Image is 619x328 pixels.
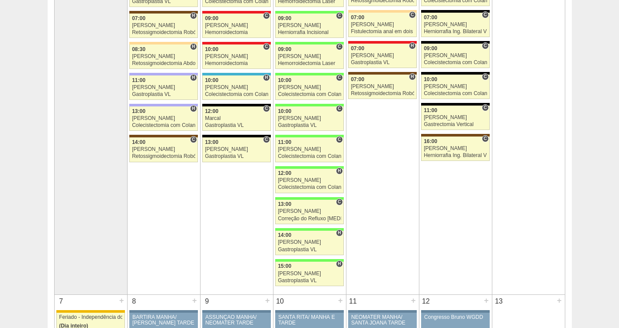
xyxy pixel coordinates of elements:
span: Consultório [482,135,488,142]
div: Gastroplastia VL [205,123,268,128]
div: Key: Blanc [421,72,489,75]
div: [PERSON_NAME] [205,54,268,59]
div: [PERSON_NAME] [278,178,341,183]
span: 10:00 [205,46,218,52]
div: Herniorrafia Incisional [278,30,341,35]
div: Hemorroidectomia Laser [278,61,341,66]
div: Key: Brasil [275,135,343,137]
div: + [264,295,271,306]
a: H 15:00 [PERSON_NAME] Gastroplastia VL [275,262,343,286]
div: Key: Assunção [348,41,416,44]
div: + [410,295,417,306]
span: 07:00 [351,45,364,51]
div: Key: Bartira [129,42,197,44]
a: C 13:00 [PERSON_NAME] Gastroplastia VL [202,137,270,162]
div: Key: Aviso [348,310,416,313]
div: Retossigmoidectomia Robótica [351,91,414,96]
div: Key: Brasil [275,259,343,262]
div: [PERSON_NAME] [205,23,268,28]
a: H 11:00 [PERSON_NAME] Gastroplastia VL [129,75,197,100]
a: C 12:00 Marcal Gastroplastia VL [202,106,270,131]
div: [PERSON_NAME] [205,85,268,90]
div: Key: Blanc [202,104,270,106]
a: C 09:00 [PERSON_NAME] Herniorrafia Incisional [275,14,343,38]
div: Key: Aviso [129,310,197,313]
span: 07:00 [132,15,145,21]
div: [PERSON_NAME] [278,208,341,214]
span: 11:00 [132,77,145,83]
a: C 10:00 [PERSON_NAME] Gastroplastia VL [275,106,343,131]
div: [PERSON_NAME] [424,22,487,27]
div: [PERSON_NAME] [424,115,487,120]
div: [PERSON_NAME] [278,116,341,121]
div: [PERSON_NAME] [278,239,341,245]
div: [PERSON_NAME] [278,85,341,90]
div: Key: Blanc [421,41,489,44]
span: 11:00 [278,139,291,145]
div: 11 [346,295,360,308]
div: Key: Aviso [421,310,489,313]
div: Gastroplastia VL [351,60,414,65]
div: Congresso Bruno WGDD [424,314,487,320]
div: [PERSON_NAME] [132,23,195,28]
div: Hemorroidectomia [205,61,268,66]
span: Consultório [409,11,415,18]
div: Key: Brasil [275,73,343,75]
div: Key: Santa Joana [129,135,197,137]
div: Key: Brasil [275,11,343,14]
span: 07:00 [424,14,437,20]
span: Consultório [336,74,342,81]
div: Key: Brasil [275,197,343,200]
a: H 12:00 [PERSON_NAME] Colecistectomia com Colangiografia VL [275,169,343,193]
div: [PERSON_NAME] [351,84,414,89]
div: [PERSON_NAME] [351,22,414,27]
div: Colecistectomia com Colangiografia VL [278,154,341,159]
div: 9 [201,295,214,308]
a: C 10:00 [PERSON_NAME] Colecistectomia com Colangiografia VL [275,75,343,100]
div: [PERSON_NAME] [424,146,487,151]
span: 13:00 [278,201,291,207]
span: 09:00 [278,46,291,52]
span: Hospital [409,73,415,80]
span: Consultório [336,12,342,19]
div: Key: Assunção [202,42,270,44]
span: Hospital [190,12,197,19]
div: Key: Blanc [202,135,270,137]
span: 11:00 [424,107,437,113]
span: Consultório [336,105,342,112]
div: Hemorroidectomia [205,30,268,35]
div: + [556,295,563,306]
div: Key: Aviso [202,310,270,313]
div: 12 [419,295,433,308]
div: Key: Aviso [275,310,343,313]
div: Colecistectomia com Colangiografia VL [278,92,341,97]
span: 16:00 [424,138,437,144]
div: + [118,295,125,306]
div: NEOMATER MANHÃ/ SANTA JOANA TARDE [351,314,414,326]
div: 10 [273,295,287,308]
div: ASSUNÇÃO MANHÃ/ NEOMATER TARDE [205,314,268,326]
div: Fistulectomia anal em dois tempos [351,29,414,34]
div: Gastroplastia VL [205,154,268,159]
div: Retossigmoidectomia Abdominal VL [132,61,195,66]
span: Consultório [482,73,488,80]
div: BARTIRA MANHÃ/ [PERSON_NAME] TARDE [132,314,195,326]
span: Consultório [263,43,270,50]
div: [PERSON_NAME] [278,23,341,28]
span: 09:00 [424,45,437,51]
span: Hospital [409,42,415,49]
div: Key: Blanc [421,103,489,106]
div: + [337,295,344,306]
span: 14:00 [132,139,145,145]
div: Key: Brasil [275,228,343,231]
span: Consultório [482,104,488,111]
a: H 07:00 [PERSON_NAME] Retossigmoidectomia Robótica [348,75,416,99]
div: Colecistectomia com Colangiografia VL [205,92,268,97]
a: H 13:00 [PERSON_NAME] Colecistectomia com Colangiografia VL [129,106,197,131]
div: Key: Brasil [275,104,343,106]
a: C 09:00 [PERSON_NAME] Hemorroidectomia Laser [275,44,343,69]
a: C 10:00 [PERSON_NAME] Colecistectomia com Colangiografia VL [421,75,489,99]
div: Gastroplastia VL [278,247,341,253]
span: Consultório [482,11,488,18]
span: Hospital [336,260,342,267]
